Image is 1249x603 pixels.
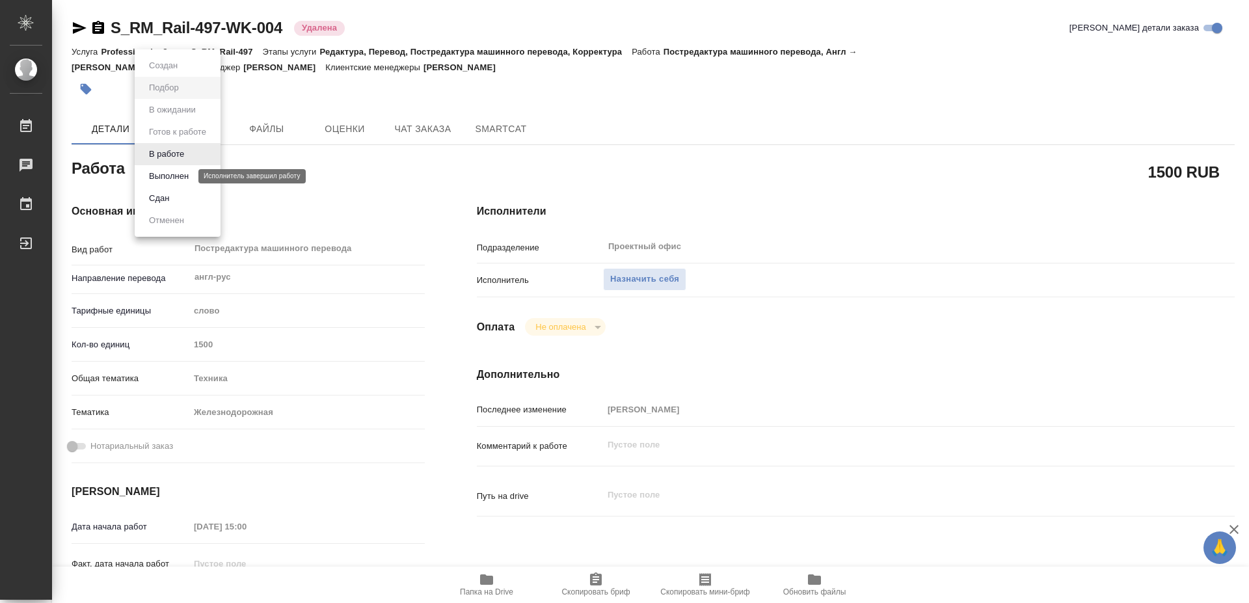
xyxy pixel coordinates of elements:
[145,213,188,228] button: Отменен
[145,81,183,95] button: Подбор
[145,59,181,73] button: Создан
[145,147,188,161] button: В работе
[145,103,200,117] button: В ожидании
[145,169,193,183] button: Выполнен
[145,125,210,139] button: Готов к работе
[145,191,173,206] button: Сдан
